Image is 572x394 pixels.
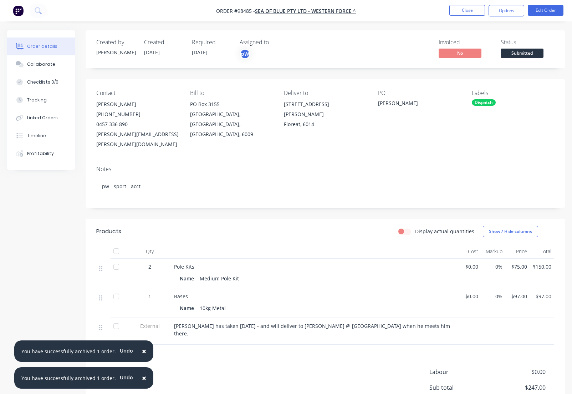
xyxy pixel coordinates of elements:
[429,368,493,376] span: Labour
[190,99,272,109] div: PO Box 3155
[284,99,366,119] div: [STREET_ADDRESS][PERSON_NAME]
[533,293,552,300] span: $97.00
[484,263,503,270] span: 0%
[144,39,183,46] div: Created
[131,322,168,330] span: External
[7,127,75,145] button: Timeline
[21,348,116,355] div: You have successfully archived 1 order.
[21,374,116,382] div: You have successfully archived 1 order.
[7,145,75,163] button: Profitability
[96,119,179,129] div: 0457 336 890
[505,244,530,259] div: Price
[501,49,543,58] span: Submitted
[96,90,179,96] div: Contact
[7,91,75,109] button: Tracking
[192,49,208,56] span: [DATE]
[240,49,250,59] button: pW
[255,8,356,14] a: SEA OF BLUE PTY LTD - Western Force ^
[7,109,75,127] button: Linked Orders
[142,373,146,383] span: ×
[144,49,160,56] span: [DATE]
[284,90,366,96] div: Deliver to
[27,79,58,85] div: Checklists 0/0
[27,61,55,68] div: Collaborate
[378,90,460,96] div: PO
[96,99,179,109] div: [PERSON_NAME]
[284,99,366,129] div: [STREET_ADDRESS][PERSON_NAME]Floreat, 6014
[429,383,493,392] span: Sub total
[415,228,474,235] label: Display actual quantities
[378,99,460,109] div: [PERSON_NAME]
[484,293,503,300] span: 0%
[493,368,546,376] span: $0.00
[27,97,47,103] div: Tracking
[489,5,524,16] button: Options
[530,244,555,259] div: Total
[284,119,366,129] div: Floreat, 6014
[439,49,481,58] span: No
[96,166,554,173] div: Notes
[439,39,492,46] div: Invoiced
[456,244,481,259] div: Cost
[96,129,179,149] div: [PERSON_NAME][EMAIL_ADDRESS][PERSON_NAME][DOMAIN_NAME]
[96,99,179,149] div: [PERSON_NAME][PHONE_NUMBER]0457 336 890[PERSON_NAME][EMAIL_ADDRESS][PERSON_NAME][DOMAIN_NAME]
[190,90,272,96] div: Bill to
[483,226,538,237] button: Show / Hide columns
[135,369,153,386] button: Close
[508,293,527,300] span: $97.00
[174,323,451,337] span: [PERSON_NAME] has taken [DATE] - and will deliver to [PERSON_NAME] @ [GEOGRAPHIC_DATA] when he me...
[96,175,554,197] div: pw - sport - acct
[501,49,543,59] button: Submitted
[27,150,54,157] div: Profitability
[13,5,24,16] img: Factory
[459,293,478,300] span: $0.00
[192,39,231,46] div: Required
[148,263,151,270] span: 2
[27,115,58,121] div: Linked Orders
[481,244,506,259] div: Markup
[96,49,136,56] div: [PERSON_NAME]
[7,38,75,55] button: Order details
[180,303,197,313] div: Name
[174,293,188,300] span: Bases
[7,73,75,91] button: Checklists 0/0
[128,244,171,259] div: Qty
[27,133,46,139] div: Timeline
[197,273,242,284] div: Medium Pole Kit
[174,263,194,270] span: Pole Kits
[148,293,151,300] span: 1
[116,345,137,356] button: Undo
[528,5,563,16] button: Edit Order
[449,5,485,16] button: Close
[197,303,229,313] div: 10kg Metal
[240,39,311,46] div: Assigned to
[27,43,57,50] div: Order details
[190,109,272,139] div: [GEOGRAPHIC_DATA], [GEOGRAPHIC_DATA], [GEOGRAPHIC_DATA], 6009
[190,99,272,139] div: PO Box 3155[GEOGRAPHIC_DATA], [GEOGRAPHIC_DATA], [GEOGRAPHIC_DATA], 6009
[142,346,146,356] span: ×
[116,372,137,383] button: Undo
[96,109,179,119] div: [PHONE_NUMBER]
[459,263,478,270] span: $0.00
[508,263,527,270] span: $75.00
[472,99,496,106] div: Dispatch
[96,39,136,46] div: Created by
[493,383,546,392] span: $247.00
[96,227,121,236] div: Products
[501,39,554,46] div: Status
[472,90,554,96] div: Labels
[216,8,255,14] span: Order #98485 -
[180,273,197,284] div: Name
[533,263,552,270] span: $150.00
[7,55,75,73] button: Collaborate
[135,343,153,360] button: Close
